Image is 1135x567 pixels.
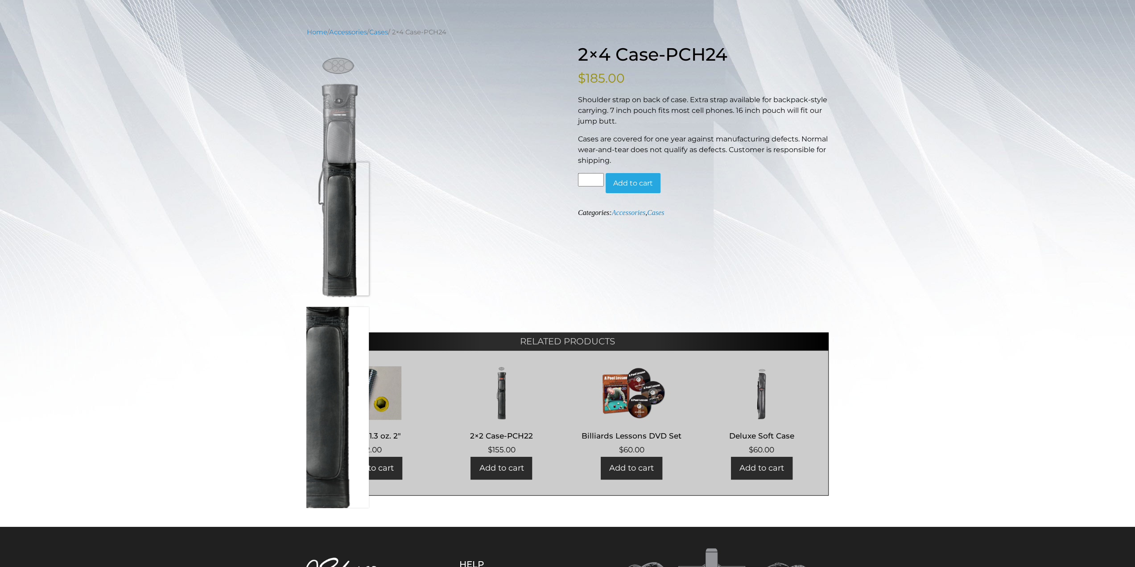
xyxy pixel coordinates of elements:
[316,366,427,420] img: Yellow 1.3 oz. 2"
[446,366,557,456] a: 2×2 Case-PCH22 $155.00
[307,332,829,350] h2: Related products
[576,366,687,456] a: Billiards Lessons DVD Set $60.00
[601,457,662,480] a: Add to cart: “Billiards Lessons DVD Set”
[619,445,623,454] span: $
[341,457,402,480] a: Add to cart: “Yellow 1.3 oz. 2"”
[619,445,644,454] bdi: 60.00
[578,95,829,127] p: Shoulder strap on back of case. Extra strap available for backpack-style carrying. 7 inch pouch f...
[578,134,829,166] p: Cases are covered for one year against manufacturing defects. Normal wear-and-tear does not quali...
[446,428,557,444] h2: 2×2 Case-PCH22
[611,209,645,216] a: Accessories
[647,209,664,216] a: Cases
[329,28,367,36] a: Accessories
[316,428,427,444] h2: Yellow 1.3 oz. 2″
[361,445,366,454] span: $
[706,366,817,420] img: Deluxe Soft Case
[576,366,687,420] img: Billiards Lessons DVD Set
[576,428,687,444] h2: Billiards Lessons DVD Set
[307,28,327,36] a: Home
[487,445,515,454] bdi: 155.00
[578,70,625,86] bdi: 185.00
[578,44,829,65] h1: 2×4 Case-PCH24
[307,55,369,300] img: 2x4Horizontal-1010x168.png
[307,27,829,37] nav: Breadcrumb
[749,445,753,454] span: $
[606,173,660,194] button: Add to cart
[487,445,492,454] span: $
[446,366,557,420] img: 2x2 Case-PCH22
[731,457,792,480] a: Add to cart: “Deluxe Soft Case”
[471,457,532,480] a: Add to cart: “2x2 Case-PCH22”
[749,445,774,454] bdi: 60.00
[361,445,382,454] bdi: 2.00
[369,28,388,36] a: Cases
[316,366,427,456] a: Yellow 1.3 oz. 2″ $2.00
[578,173,604,186] input: Product quantity
[578,209,664,216] span: Categories: ,
[706,428,817,444] h2: Deluxe Soft Case
[578,70,586,86] span: $
[706,366,817,456] a: Deluxe Soft Case $60.00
